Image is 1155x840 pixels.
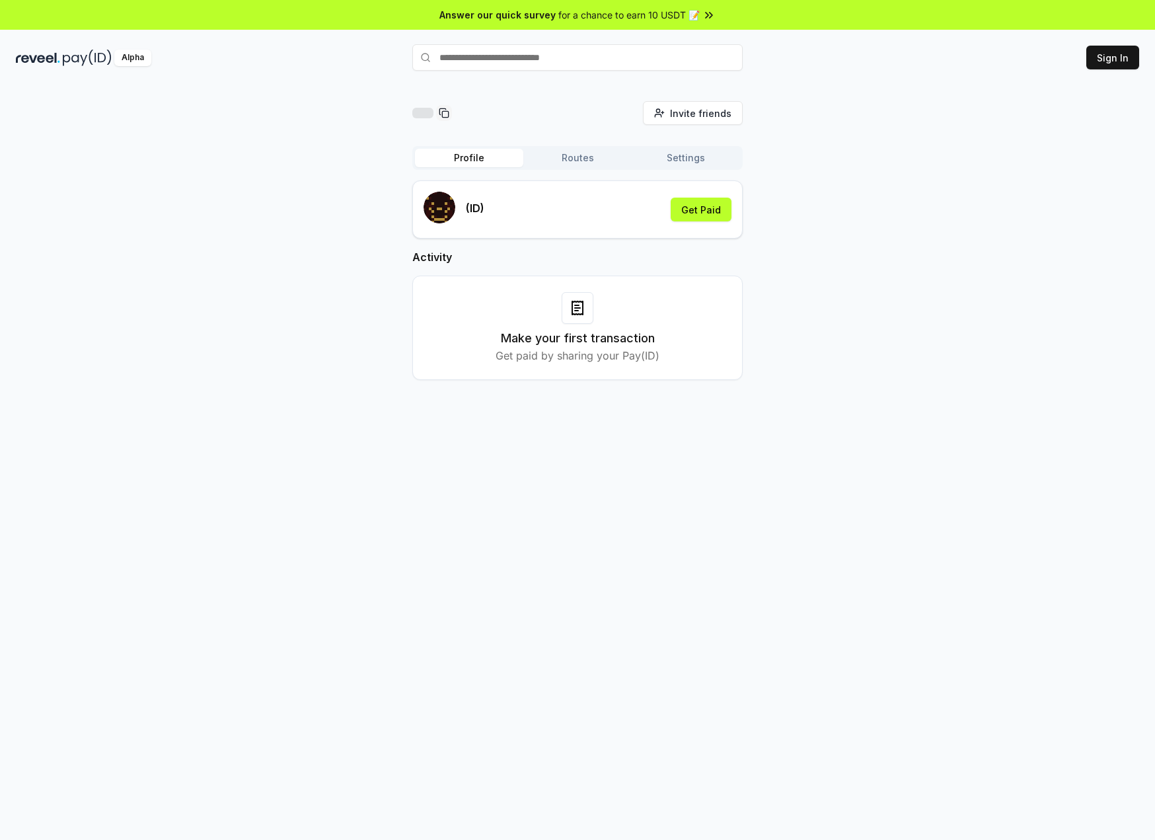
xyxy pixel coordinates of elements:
button: Get Paid [671,198,731,221]
h3: Make your first transaction [501,329,655,348]
span: Answer our quick survey [439,8,556,22]
button: Settings [632,149,740,167]
h2: Activity [412,249,743,265]
button: Sign In [1086,46,1139,69]
img: reveel_dark [16,50,60,66]
p: Get paid by sharing your Pay(ID) [496,348,659,363]
button: Routes [523,149,632,167]
span: Invite friends [670,106,731,120]
p: (ID) [466,200,484,216]
button: Invite friends [643,101,743,125]
span: for a chance to earn 10 USDT 📝 [558,8,700,22]
img: pay_id [63,50,112,66]
button: Profile [415,149,523,167]
div: Alpha [114,50,151,66]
